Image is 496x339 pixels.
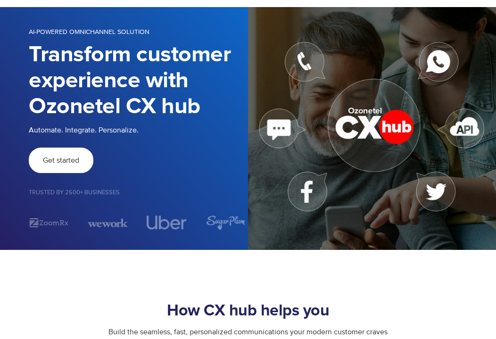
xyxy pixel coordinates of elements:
[108,327,388,337] span: Build the seamless, fast, personalized communications your modern customer craves
[29,215,69,231] img: zoomrx
[88,215,128,231] div: 3 / 7
[29,148,93,173] a: Get started
[206,215,246,231] div: 5 / 7
[147,215,187,230] div: 4 / 7
[29,190,246,196] h5: Trusted by 2500+ Businesses
[29,28,149,36] span: AI-POWERED OMNICHANNEL SOLUTION
[29,124,246,136] p: Automate. Integrate. Personalize.
[29,42,246,120] h1: Transform customer experience with Ozonetel CX hub
[206,215,246,231] img: sugarplum
[147,215,187,230] img: uber
[43,157,79,164] span: Get started
[29,215,69,231] div: 2 / 7
[29,302,467,321] h2: How CX hub helps you
[88,215,128,231] img: wework
[29,215,246,231] div: Image Carousel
